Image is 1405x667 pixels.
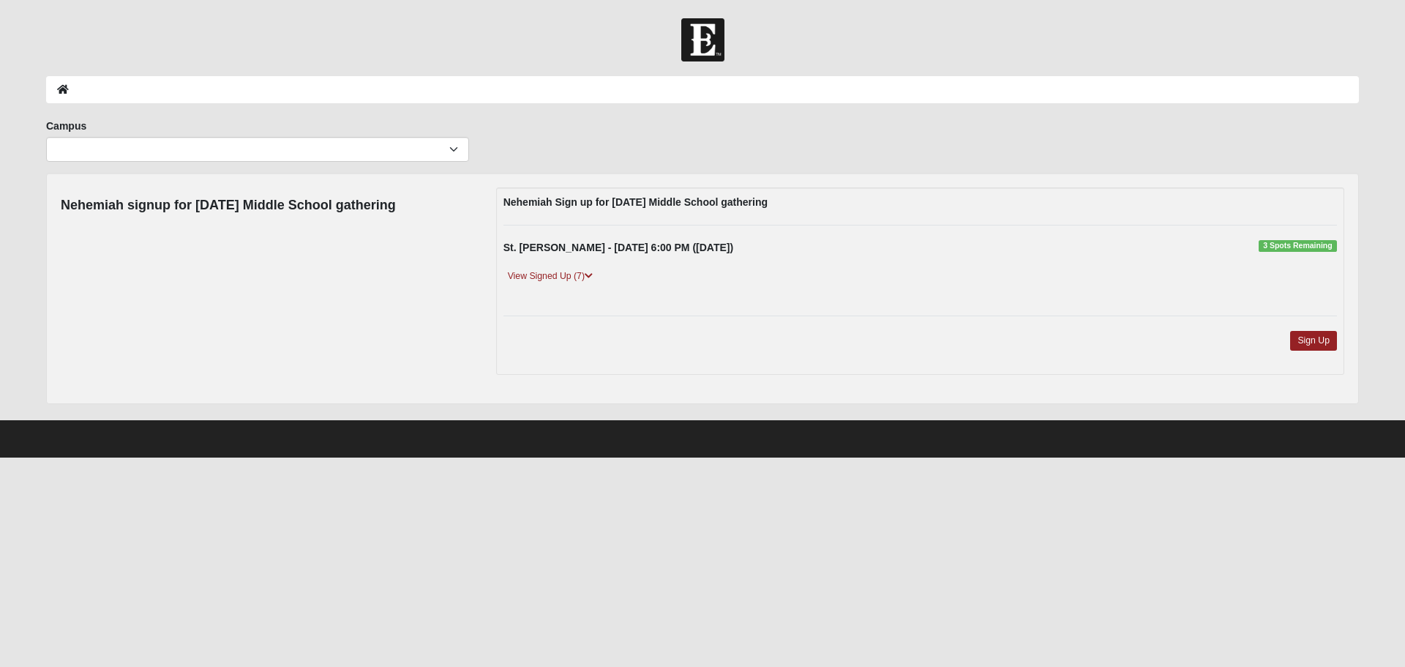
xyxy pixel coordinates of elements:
h4: Nehemiah signup for [DATE] Middle School gathering [61,198,396,214]
span: 3 Spots Remaining [1259,240,1337,252]
a: View Signed Up (7) [503,269,597,284]
img: Church of Eleven22 Logo [681,18,724,62]
strong: Nehemiah Sign up for [DATE] Middle School gathering [503,196,768,208]
a: Sign Up [1290,331,1337,351]
strong: St. [PERSON_NAME] - [DATE] 6:00 PM ([DATE]) [503,242,733,253]
label: Campus [46,119,86,133]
